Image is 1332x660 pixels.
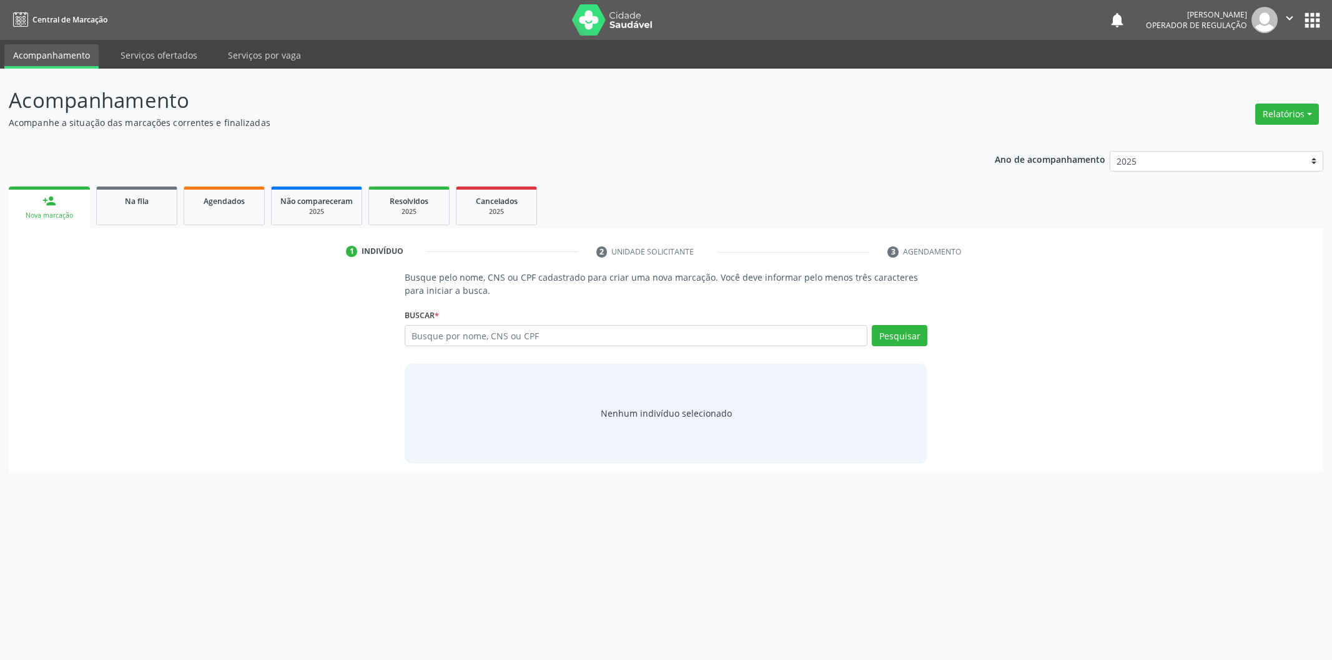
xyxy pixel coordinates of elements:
[362,246,403,257] div: Indivíduo
[280,207,353,216] div: 2025
[112,44,206,66] a: Serviços ofertados
[1301,9,1323,31] button: apps
[405,271,927,297] p: Busque pelo nome, CNS ou CPF cadastrado para criar uma nova marcação. Você deve informar pelo men...
[9,9,107,30] a: Central de Marcação
[280,196,353,206] span: Não compareceram
[1283,11,1296,25] i: 
[390,196,428,206] span: Resolvidos
[1278,7,1301,33] button: 
[465,207,528,216] div: 2025
[42,194,56,208] div: person_add
[378,207,440,216] div: 2025
[9,85,929,116] p: Acompanhamento
[995,151,1105,167] p: Ano de acompanhamento
[872,325,927,346] button: Pesquisar
[476,196,518,206] span: Cancelados
[601,407,732,420] div: Nenhum indivíduo selecionado
[1146,9,1247,20] div: [PERSON_NAME]
[1146,20,1247,31] span: Operador de regulação
[1251,7,1278,33] img: img
[1255,104,1319,125] button: Relatórios
[405,325,867,346] input: Busque por nome, CNS ou CPF
[17,211,81,220] div: Nova marcação
[204,196,245,206] span: Agendados
[1108,11,1126,29] button: notifications
[32,14,107,25] span: Central de Marcação
[405,306,439,325] label: Buscar
[219,44,310,66] a: Serviços por vaga
[9,116,929,129] p: Acompanhe a situação das marcações correntes e finalizadas
[346,246,357,257] div: 1
[125,196,149,206] span: Na fila
[4,44,99,69] a: Acompanhamento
